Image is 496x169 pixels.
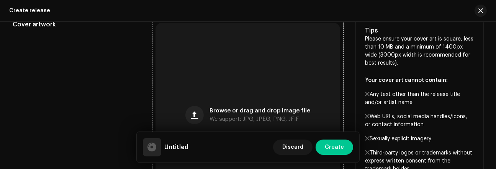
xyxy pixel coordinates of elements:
p: Web URLs, social media handles/icons, or contact information [365,113,474,129]
h5: Cover artwork [13,20,141,29]
span: We support: JPG, JPEG, PNG, JFIF [210,117,300,122]
p: Your cover art cannot contain: [365,76,474,84]
h5: Tips [365,26,474,35]
span: Browse or drag and drop image file [210,108,311,114]
p: Any text other than the release title and/or artist name [365,91,474,107]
